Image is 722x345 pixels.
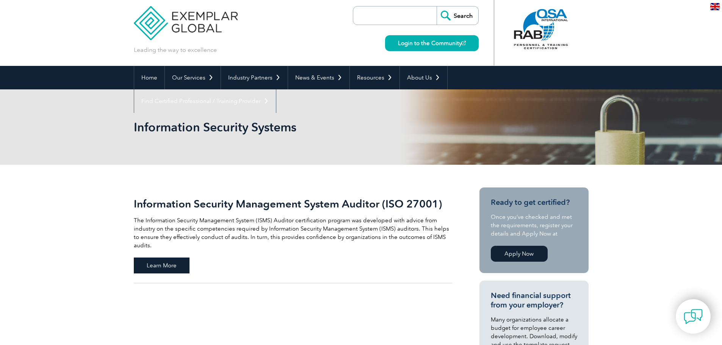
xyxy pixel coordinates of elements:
a: Login to the Community [385,35,479,51]
input: Search [437,6,478,25]
a: Resources [350,66,399,89]
a: Information Security Management System Auditor (ISO 27001) The Information Security Management Sy... [134,187,452,283]
h1: Information Security Systems [134,120,425,134]
a: Home [134,66,164,89]
a: Find Certified Professional / Training Provider [134,89,276,113]
h3: Ready to get certified? [491,198,577,207]
a: News & Events [288,66,349,89]
p: Leading the way to excellence [134,46,217,54]
p: Once you’ve checked and met the requirements, register your details and Apply Now at [491,213,577,238]
img: open_square.png [462,41,466,45]
a: Apply Now [491,246,548,262]
img: contact-chat.png [684,307,703,326]
a: About Us [400,66,447,89]
a: Our Services [165,66,221,89]
a: Industry Partners [221,66,288,89]
h2: Information Security Management System Auditor (ISO 27001) [134,198,452,210]
span: Learn More [134,258,190,273]
h3: Need financial support from your employer? [491,291,577,310]
img: en [710,3,720,10]
p: The Information Security Management System (ISMS) Auditor certification program was developed wit... [134,216,452,250]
